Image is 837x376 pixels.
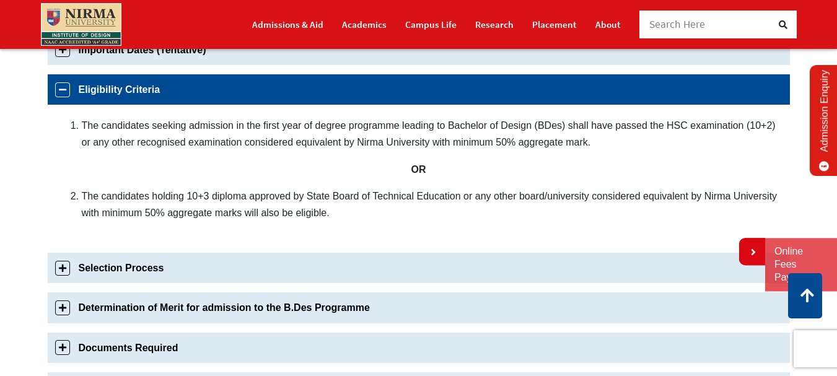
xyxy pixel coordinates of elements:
a: Research [475,14,514,35]
a: Online Fees Payment [774,245,828,284]
li: The candidates seeking admission in the first year of degree programme leading to Bachelor of Des... [82,117,778,151]
a: Documents Required [48,333,790,363]
a: Determination of Merit for admission to the B.Des Programme [48,292,790,323]
a: About [595,14,621,35]
a: Placement [532,14,577,35]
img: main_logo [41,3,121,46]
a: Eligibility Criteria [48,74,790,105]
a: Selection Process [48,253,790,283]
a: Admissions & Aid [252,14,323,35]
a: Academics [342,14,387,35]
strong: OR [411,164,426,175]
li: The candidates holding 10+3 diploma approved by State Board of Technical Education or any other b... [82,188,778,221]
a: Campus Life [405,14,457,35]
a: Important Dates (Tentative) [48,35,790,65]
span: Search Here [649,17,706,31]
